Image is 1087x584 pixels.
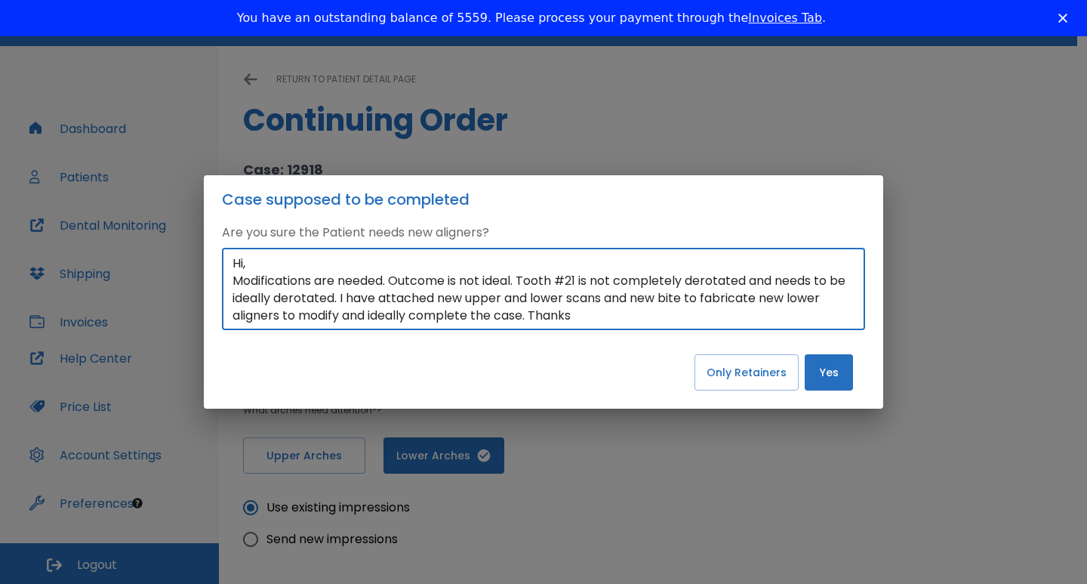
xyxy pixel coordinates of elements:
[748,11,822,25] a: Invoices Tab
[694,354,799,391] button: Only Retainers
[237,11,826,26] div: You have an outstanding balance of 5559. Please process your payment through the .
[232,255,855,324] textarea: Hi, Modifications are needed. Outcome is not ideal. Tooth #21 is not completely derotated and nee...
[204,175,883,224] h2: Case supposed to be completed
[1058,14,1073,23] div: Close
[805,354,853,391] button: Yes
[222,224,865,242] p: Are you sure the Patient needs new aligners?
